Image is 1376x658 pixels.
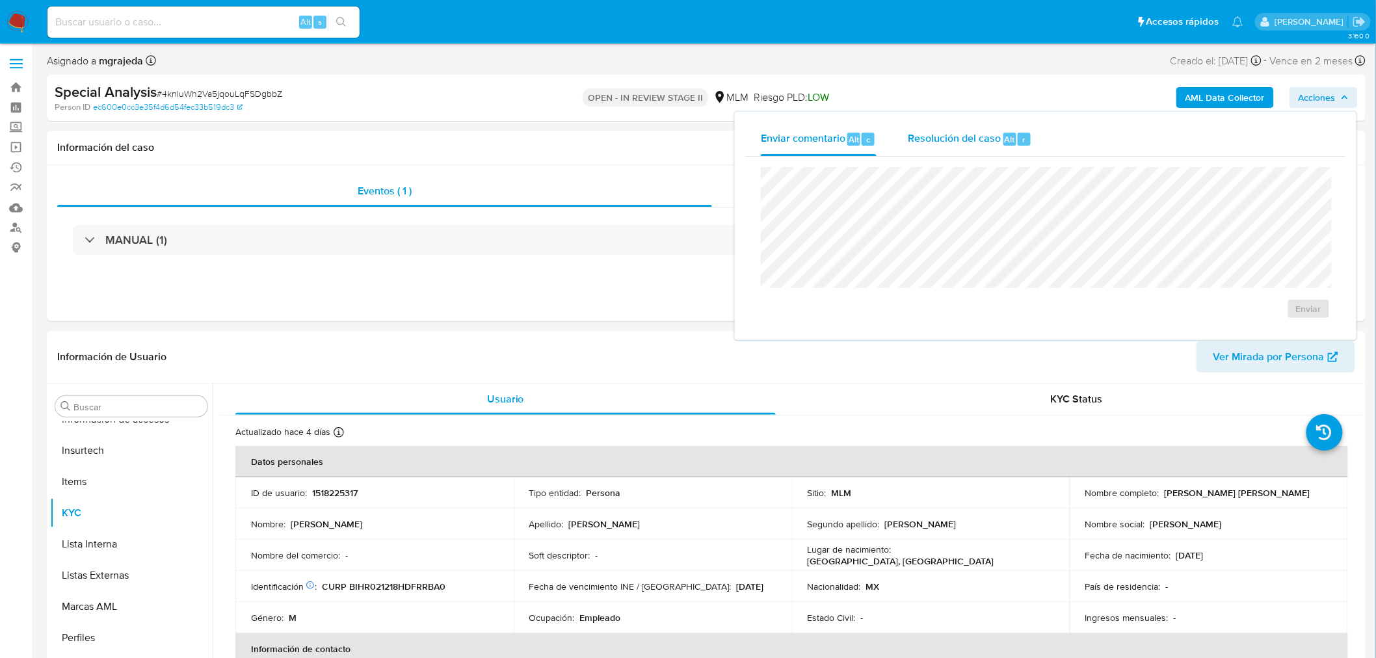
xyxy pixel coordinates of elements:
[289,612,297,624] p: M
[57,141,1355,154] h1: Información del caso
[251,549,340,561] p: Nombre del comercio :
[251,518,285,530] p: Nombre :
[1213,341,1325,373] span: Ver Mirada por Persona
[849,133,859,146] span: Alt
[358,183,412,198] span: Eventos ( 1 )
[73,225,1340,255] div: MANUAL (1)
[47,54,143,68] span: Asignado a
[737,581,764,592] p: [DATE]
[529,518,564,530] p: Apellido :
[1085,581,1161,592] p: País de residencia :
[529,487,581,499] p: Tipo entidad :
[312,487,358,499] p: 1518225317
[93,101,243,113] a: ec600e0cc3e35f4d6d54fec33b519dc3
[860,612,863,624] p: -
[1353,15,1366,29] a: Salir
[1165,487,1310,499] p: [PERSON_NAME] [PERSON_NAME]
[105,233,167,247] h3: MANUAL (1)
[1005,133,1015,146] span: Alt
[318,16,322,28] span: s
[866,581,879,592] p: MX
[60,401,71,412] button: Buscar
[713,90,748,105] div: MLM
[73,401,202,413] input: Buscar
[1197,341,1355,373] button: Ver Mirada por Persona
[1275,16,1348,28] p: marianathalie.grajeda@mercadolibre.com.mx
[569,518,641,530] p: [PERSON_NAME]
[1085,487,1159,499] p: Nombre completo :
[884,518,956,530] p: [PERSON_NAME]
[251,581,317,592] p: Identificación :
[50,497,213,529] button: KYC
[50,435,213,466] button: Insurtech
[47,14,360,31] input: Buscar usuario o caso...
[50,466,213,497] button: Items
[487,391,524,406] span: Usuario
[328,13,354,31] button: search-icon
[807,612,855,624] p: Estado Civil :
[529,549,590,561] p: Soft descriptor :
[1174,612,1176,624] p: -
[831,487,851,499] p: MLM
[1264,52,1267,70] span: -
[583,88,708,107] p: OPEN - IN REVIEW STAGE II
[808,90,829,105] span: LOW
[580,612,621,624] p: Empleado
[1085,518,1145,530] p: Nombre social :
[55,101,90,113] b: Person ID
[529,612,575,624] p: Ocupación :
[57,350,166,363] h1: Información de Usuario
[908,131,1001,146] span: Resolución del caso
[1166,581,1169,592] p: -
[1185,87,1265,108] b: AML Data Collector
[1176,87,1274,108] button: AML Data Collector
[807,544,891,555] p: Lugar de nacimiento :
[1051,391,1103,406] span: KYC Status
[866,133,870,146] span: c
[807,581,860,592] p: Nacionalidad :
[157,87,282,100] span: # 4knIuWh2Va5jqouLqFSDgbbZ
[1299,87,1336,108] span: Acciones
[1176,549,1204,561] p: [DATE]
[96,53,143,68] b: mgrajeda
[235,446,1348,477] th: Datos personales
[1085,612,1169,624] p: Ingresos mensuales :
[322,581,445,592] p: CURP BIHR021218HDFRRBA0
[1171,52,1262,70] div: Creado el: [DATE]
[807,555,994,567] p: [GEOGRAPHIC_DATA], [GEOGRAPHIC_DATA]
[1290,87,1358,108] button: Acciones
[1270,54,1353,68] span: Vence en 2 meses
[1232,16,1243,27] a: Notificaciones
[807,518,879,530] p: Segundo apellido :
[1150,518,1222,530] p: [PERSON_NAME]
[754,90,829,105] span: Riesgo PLD:
[300,16,311,28] span: Alt
[50,591,213,622] button: Marcas AML
[50,529,213,560] button: Lista Interna
[807,487,826,499] p: Sitio :
[235,426,330,438] p: Actualizado hace 4 días
[251,487,307,499] p: ID de usuario :
[291,518,362,530] p: [PERSON_NAME]
[251,612,284,624] p: Género :
[529,581,732,592] p: Fecha de vencimiento INE / [GEOGRAPHIC_DATA] :
[1085,549,1171,561] p: Fecha de nacimiento :
[1146,15,1219,29] span: Accesos rápidos
[1022,133,1025,146] span: r
[55,81,157,102] b: Special Analysis
[587,487,621,499] p: Persona
[345,549,348,561] p: -
[50,622,213,653] button: Perfiles
[761,131,845,146] span: Enviar comentario
[50,560,213,591] button: Listas Externas
[596,549,598,561] p: -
